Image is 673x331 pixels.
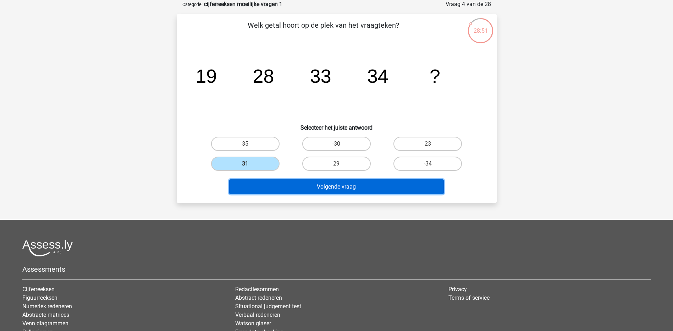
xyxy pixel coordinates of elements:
h5: Assessments [22,265,651,273]
a: Situational judgement test [235,303,301,310]
tspan: 33 [310,65,331,87]
h6: Selecteer het juiste antwoord [188,119,485,131]
a: Abstract redeneren [235,294,282,301]
label: 35 [211,137,280,151]
a: Cijferreeksen [22,286,55,293]
label: 31 [211,157,280,171]
strong: cijferreeksen moeilijke vragen 1 [204,1,282,7]
a: Figuurreeksen [22,294,57,301]
label: -30 [302,137,371,151]
a: Venn diagrammen [22,320,68,327]
small: Categorie: [182,2,203,7]
tspan: 19 [195,65,217,87]
tspan: 28 [253,65,274,87]
tspan: ? [430,65,440,87]
label: -34 [393,157,462,171]
button: Volgende vraag [229,179,444,194]
label: 23 [393,137,462,151]
a: Terms of service [448,294,490,301]
a: Numeriek redeneren [22,303,72,310]
img: Assessly logo [22,240,73,256]
a: Watson glaser [235,320,271,327]
label: 29 [302,157,371,171]
div: 28:51 [467,17,494,35]
tspan: 34 [367,65,388,87]
a: Verbaal redeneren [235,311,280,318]
a: Abstracte matrices [22,311,69,318]
a: Redactiesommen [235,286,279,293]
p: Welk getal hoort op de plek van het vraagteken? [188,20,459,41]
a: Privacy [448,286,467,293]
